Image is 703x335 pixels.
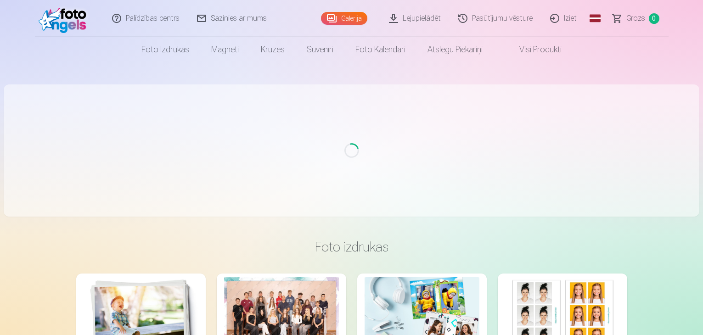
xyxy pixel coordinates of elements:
span: 0 [649,13,659,24]
a: Visi produkti [494,37,573,62]
a: Krūzes [250,37,296,62]
a: Foto izdrukas [130,37,200,62]
span: Grozs [626,13,645,24]
h3: Foto izdrukas [84,239,620,255]
a: Suvenīri [296,37,344,62]
a: Atslēgu piekariņi [416,37,494,62]
a: Galerija [321,12,367,25]
img: /fa1 [39,4,91,33]
a: Magnēti [200,37,250,62]
a: Foto kalendāri [344,37,416,62]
